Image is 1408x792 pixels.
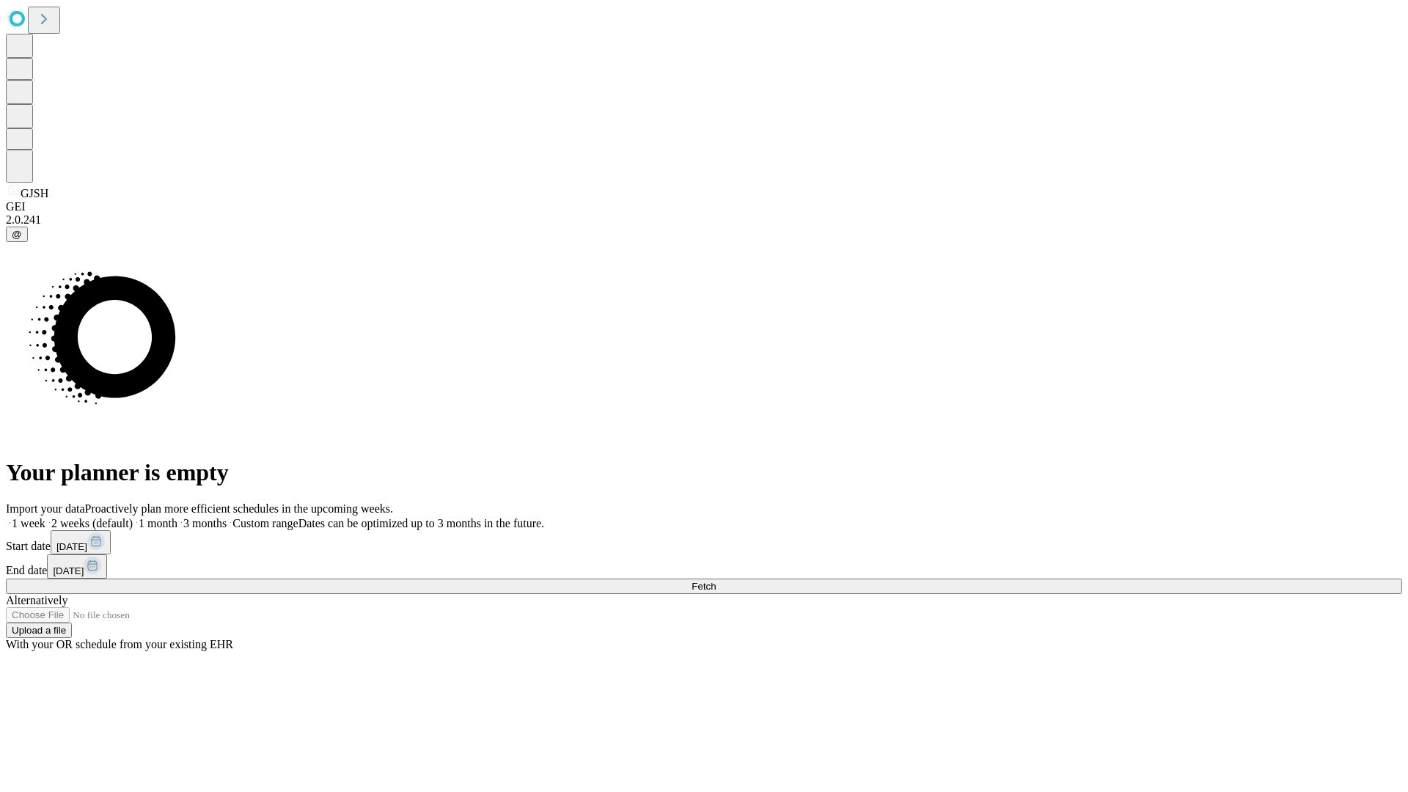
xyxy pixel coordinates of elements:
span: 2 weeks (default) [51,517,133,529]
button: Upload a file [6,623,72,638]
span: [DATE] [56,541,87,552]
div: GEI [6,200,1402,213]
span: With your OR schedule from your existing EHR [6,638,233,650]
button: [DATE] [51,530,111,554]
span: Fetch [692,581,716,592]
span: GJSH [21,187,48,199]
span: Proactively plan more efficient schedules in the upcoming weeks. [85,502,393,515]
span: [DATE] [53,565,84,576]
div: 2.0.241 [6,213,1402,227]
span: @ [12,229,22,240]
span: 3 months [183,517,227,529]
span: Custom range [232,517,298,529]
span: Alternatively [6,594,67,606]
span: 1 week [12,517,45,529]
button: Fetch [6,579,1402,594]
span: Dates can be optimized up to 3 months in the future. [298,517,544,529]
button: [DATE] [47,554,107,579]
div: Start date [6,530,1402,554]
div: End date [6,554,1402,579]
h1: Your planner is empty [6,459,1402,486]
span: Import your data [6,502,85,515]
span: 1 month [139,517,177,529]
button: @ [6,227,28,242]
